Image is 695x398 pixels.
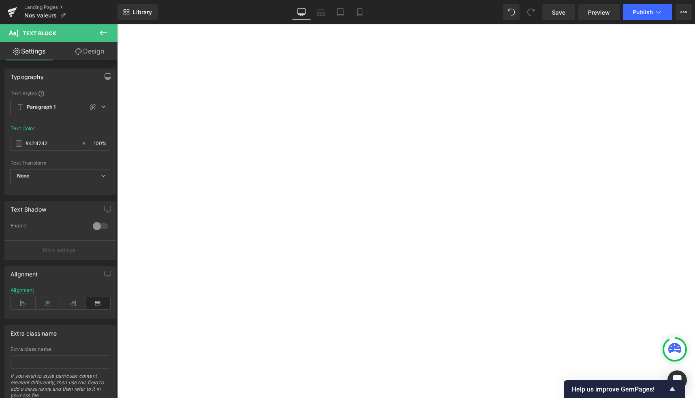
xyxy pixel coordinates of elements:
a: Preview [578,4,620,20]
div: Text Color [11,126,35,131]
span: Preview [588,8,610,17]
span: Save [552,8,565,17]
div: Enable [11,223,85,231]
button: Show survey - Help us improve GemPages! [572,384,677,394]
span: Publish [633,9,653,15]
button: Redo [523,4,539,20]
a: Laptop [311,4,331,20]
span: Text Block [23,30,56,36]
button: Publish [623,4,672,20]
a: New Library [118,4,158,20]
div: Typography [11,69,44,80]
span: Library [133,9,152,16]
button: Undo [503,4,520,20]
a: Landing Pages [24,4,118,11]
a: Desktop [292,4,311,20]
div: Alignment [11,266,38,278]
div: Extra class name [11,347,110,352]
span: Nos valeurs [24,12,57,19]
span: Help us improve GemPages! [572,385,667,393]
div: % [90,136,110,150]
b: None [17,173,30,179]
a: Mobile [350,4,370,20]
p: More settings [43,246,75,254]
button: More [676,4,692,20]
b: Paragraph 1 [27,104,56,111]
div: Text Styles [11,90,110,96]
a: Tablet [331,4,350,20]
div: Text Shadow [11,201,46,213]
div: Open Intercom Messenger [667,370,687,390]
div: Extra class name [11,325,57,337]
div: Alignment [11,287,34,293]
div: Text Transform [11,160,110,166]
input: Color [26,139,77,148]
button: More settings [5,240,116,259]
a: Design [60,42,119,60]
